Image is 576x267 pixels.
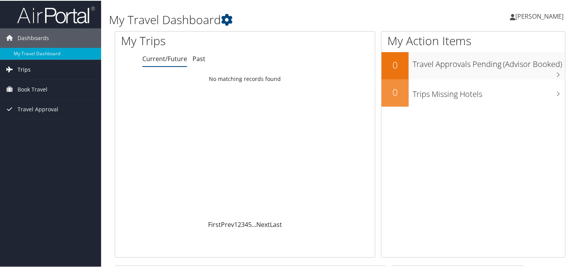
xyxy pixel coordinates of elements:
a: Past [193,54,205,62]
h1: My Travel Dashboard [109,11,417,27]
a: Last [270,220,282,228]
a: 4 [245,220,248,228]
span: Book Travel [18,79,47,98]
span: Dashboards [18,28,49,47]
a: First [208,220,221,228]
h1: My Action Items [382,32,565,48]
a: Current/Future [142,54,187,62]
a: 2 [238,220,241,228]
h2: 0 [382,58,409,71]
a: 0Trips Missing Hotels [382,79,565,106]
a: 3 [241,220,245,228]
a: 1 [234,220,238,228]
img: airportal-logo.png [17,5,95,23]
h1: My Trips [121,32,261,48]
span: Travel Approval [18,99,58,118]
span: [PERSON_NAME] [515,11,564,20]
a: Next [256,220,270,228]
a: Prev [221,220,234,228]
h2: 0 [382,85,409,98]
h3: Travel Approvals Pending (Advisor Booked) [413,54,565,69]
span: Trips [18,59,31,79]
span: … [252,220,256,228]
a: [PERSON_NAME] [510,4,571,27]
h3: Trips Missing Hotels [413,84,565,99]
td: No matching records found [115,71,375,85]
a: 0Travel Approvals Pending (Advisor Booked) [382,51,565,79]
a: 5 [248,220,252,228]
